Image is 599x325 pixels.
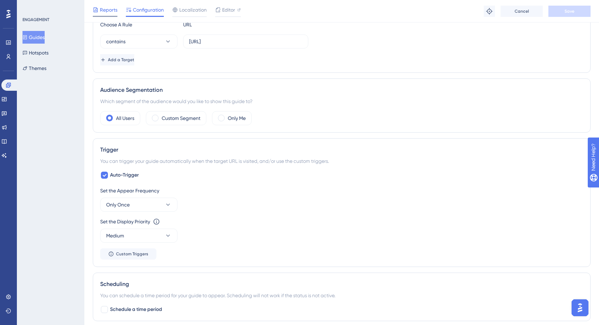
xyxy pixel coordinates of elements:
span: contains [106,37,125,46]
span: Save [565,8,574,14]
iframe: UserGuiding AI Assistant Launcher [569,297,591,318]
div: Set the Display Priority [100,217,150,226]
span: Localization [179,6,207,14]
span: Custom Triggers [116,251,148,257]
label: All Users [116,114,134,122]
div: You can schedule a time period for your guide to appear. Scheduling will not work if the status i... [100,291,583,300]
div: ENGAGEMENT [22,17,49,23]
div: You can trigger your guide automatically when the target URL is visited, and/or use the custom tr... [100,157,583,165]
div: Choose A Rule [100,20,178,29]
div: Trigger [100,146,583,154]
button: Themes [22,62,46,75]
span: Only Once [106,200,130,209]
span: Need Help? [17,2,44,10]
span: Editor [222,6,235,14]
span: Medium [106,231,124,240]
label: Custom Segment [162,114,200,122]
button: Only Once [100,198,178,212]
div: URL [183,20,260,29]
input: yourwebsite.com/path [189,38,302,45]
span: Reports [100,6,117,14]
label: Only Me [228,114,246,122]
div: Set the Appear Frequency [100,186,583,195]
button: Hotspots [22,46,49,59]
div: Scheduling [100,280,583,288]
span: Add a Target [108,57,134,63]
button: Add a Target [100,54,134,65]
button: Save [548,6,591,17]
span: Cancel [515,8,529,14]
span: Configuration [133,6,164,14]
button: Medium [100,229,178,243]
span: Schedule a time period [110,305,162,314]
button: Custom Triggers [100,248,156,260]
div: Which segment of the audience would you like to show this guide to? [100,97,583,106]
button: contains [100,34,178,49]
button: Cancel [501,6,543,17]
span: Auto-Trigger [110,171,139,179]
button: Guides [22,31,45,44]
div: Audience Segmentation [100,86,583,94]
